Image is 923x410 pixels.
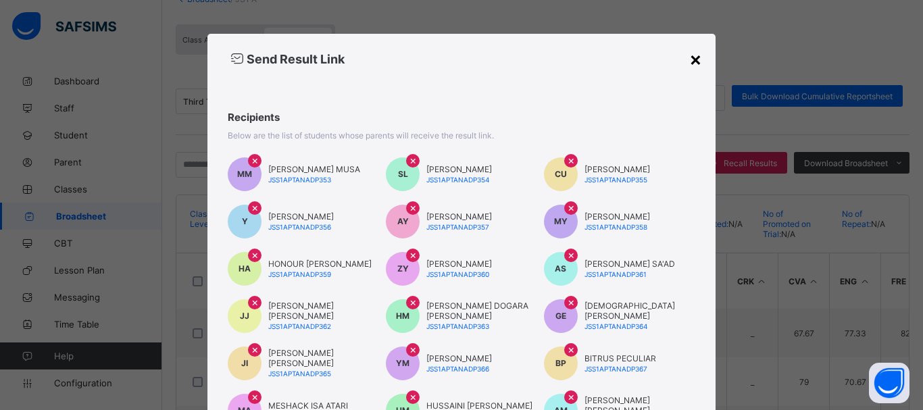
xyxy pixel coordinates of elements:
[228,111,695,124] span: Recipients
[409,153,417,167] span: ×
[584,176,647,184] span: JSS1APTANADP355
[398,169,408,179] span: SL
[555,358,566,368] span: BP
[268,211,334,222] span: [PERSON_NAME]
[584,223,647,231] span: JSS1APTANADP358
[584,301,695,321] span: [DEMOGRAPHIC_DATA] [PERSON_NAME]
[396,358,409,368] span: YM
[268,164,360,174] span: [PERSON_NAME] MUSA
[426,301,537,321] span: [PERSON_NAME] DOGARA [PERSON_NAME]
[241,358,248,368] span: JI
[869,363,909,403] button: Open asap
[568,153,575,167] span: ×
[242,216,248,226] span: Y
[228,51,695,67] h2: Send Result Link
[237,169,252,179] span: MM
[426,164,492,174] span: [PERSON_NAME]
[568,201,575,214] span: ×
[251,248,259,261] span: ×
[251,201,259,214] span: ×
[268,369,331,378] span: JSS1APTANADP365
[228,130,494,140] span: Below are the list of students whose parents will receive the result link.
[268,322,331,330] span: JSS1APTANADP362
[268,223,331,231] span: JSS1APTANADP356
[409,390,417,403] span: ×
[584,365,647,373] span: JSS1APTANADP367
[409,295,417,309] span: ×
[426,353,492,363] span: [PERSON_NAME]
[409,201,417,214] span: ×
[426,270,489,278] span: JSS1APTANADP360
[584,211,650,222] span: [PERSON_NAME]
[251,342,259,356] span: ×
[568,248,575,261] span: ×
[397,263,409,274] span: ZY
[555,263,566,274] span: AS
[268,259,372,269] span: HONOUR [PERSON_NAME]
[568,342,575,356] span: ×
[689,47,702,70] div: ×
[584,259,675,269] span: [PERSON_NAME] SA'AD
[554,216,568,226] span: MY
[426,322,489,330] span: JSS1APTANADP363
[426,223,489,231] span: JSS1APTANADP357
[240,311,249,321] span: JJ
[239,263,251,274] span: HA
[584,322,647,330] span: JSS1APTANADP364
[568,295,575,309] span: ×
[426,211,492,222] span: [PERSON_NAME]
[426,365,489,373] span: JSS1APTANADP366
[251,153,259,167] span: ×
[584,353,656,363] span: BITRUS PECULIAR
[555,169,567,179] span: CU
[251,295,259,309] span: ×
[568,390,575,403] span: ×
[409,248,417,261] span: ×
[397,216,409,226] span: AY
[268,301,379,321] span: [PERSON_NAME] [PERSON_NAME]
[426,259,492,269] span: [PERSON_NAME]
[396,311,409,321] span: HM
[268,348,379,368] span: [PERSON_NAME] [PERSON_NAME]
[251,390,259,403] span: ×
[426,176,489,184] span: JSS1APTANADP354
[268,270,331,278] span: JSS1APTANADP359
[584,270,647,278] span: JSS1APTANADP361
[555,311,566,321] span: GE
[584,164,650,174] span: [PERSON_NAME]
[409,342,417,356] span: ×
[268,176,331,184] span: JSS1APTANADP353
